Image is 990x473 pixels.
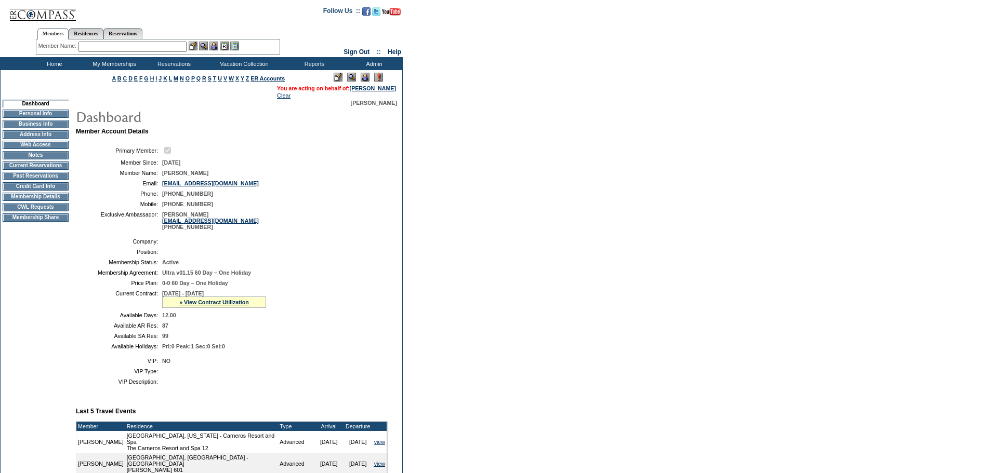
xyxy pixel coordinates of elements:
td: Business Info [3,120,69,128]
td: VIP Type: [80,368,158,374]
span: [PERSON_NAME] [PHONE_NUMBER] [162,211,259,230]
img: Become our fan on Facebook [362,7,371,16]
a: W [229,75,234,82]
span: 0-0 60 Day – One Holiday [162,280,228,286]
img: Log Concern/Member Elevation [374,73,383,82]
a: X [235,75,239,82]
img: View Mode [347,73,356,82]
td: Advanced [278,431,314,453]
img: Impersonate [209,42,218,50]
b: Last 5 Travel Events [76,408,136,415]
a: view [374,439,385,445]
td: Dashboard [3,100,69,107]
td: Current Reservations [3,161,69,170]
a: D [128,75,133,82]
td: CWL Requests [3,203,69,211]
img: Follow us on Twitter [372,7,380,16]
a: Y [241,75,244,82]
span: 87 [162,322,168,329]
td: Current Contract: [80,290,158,308]
div: Member Name: [38,42,78,50]
span: Pri:0 Peak:1 Sec:0 Sel:0 [162,343,225,349]
a: Help [388,48,401,56]
td: [PERSON_NAME] [76,431,125,453]
span: You are acting on behalf of: [277,85,396,91]
td: Residence [125,422,279,431]
a: F [139,75,143,82]
span: 99 [162,333,168,339]
a: [PERSON_NAME] [350,85,396,91]
a: Sign Out [344,48,369,56]
a: [EMAIL_ADDRESS][DOMAIN_NAME] [162,218,259,224]
td: Arrival [314,422,344,431]
td: Notes [3,151,69,159]
a: V [223,75,227,82]
img: b_edit.gif [189,42,197,50]
span: [PHONE_NUMBER] [162,201,213,207]
td: Reservations [143,57,203,70]
td: Exclusive Ambassador: [80,211,158,230]
span: [DATE] - [DATE] [162,290,204,296]
td: Home [23,57,83,70]
td: Member Name: [80,170,158,176]
a: I [155,75,157,82]
a: Subscribe to our YouTube Channel [382,10,401,17]
td: Web Access [3,141,69,149]
a: Residences [69,28,103,39]
td: Membership Status: [80,259,158,265]
td: Mobile: [80,201,158,207]
a: » View Contract Utilization [179,299,249,305]
img: Impersonate [361,73,369,82]
a: S [208,75,212,82]
a: R [202,75,206,82]
a: Clear [277,92,291,99]
td: Available Days: [80,312,158,318]
a: N [180,75,184,82]
a: J [159,75,162,82]
a: B [117,75,122,82]
img: Edit Mode [334,73,342,82]
td: Departure [344,422,373,431]
td: VIP: [80,358,158,364]
a: Q [196,75,201,82]
a: M [174,75,178,82]
td: Address Info [3,130,69,139]
td: Primary Member: [80,145,158,155]
td: Price Plan: [80,280,158,286]
a: K [163,75,167,82]
a: A [112,75,116,82]
td: Member Since: [80,159,158,166]
td: Past Reservations [3,172,69,180]
a: G [144,75,148,82]
span: Active [162,259,179,265]
a: view [374,461,385,467]
td: [DATE] [314,431,344,453]
td: Reports [283,57,343,70]
td: Credit Card Info [3,182,69,191]
span: [PHONE_NUMBER] [162,191,213,197]
td: Available Holidays: [80,343,158,349]
span: NO [162,358,170,364]
span: [PERSON_NAME] [351,100,397,106]
img: pgTtlDashboard.gif [75,106,283,127]
td: Email: [80,180,158,186]
span: [PERSON_NAME] [162,170,208,176]
span: :: [377,48,381,56]
a: Reservations [103,28,142,39]
a: U [218,75,222,82]
span: Ultra v01.15 60 Day – One Holiday [162,269,251,276]
a: ER Accounts [250,75,285,82]
td: Phone: [80,191,158,197]
td: [DATE] [344,431,373,453]
a: T [213,75,217,82]
td: Membership Share [3,213,69,222]
td: Type [278,422,314,431]
a: H [150,75,154,82]
a: P [191,75,195,82]
td: Membership Agreement: [80,269,158,276]
a: Follow us on Twitter [372,10,380,17]
b: Member Account Details [76,128,149,135]
a: [EMAIL_ADDRESS][DOMAIN_NAME] [162,180,259,186]
td: Available SA Res: [80,333,158,339]
td: Position: [80,249,158,255]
